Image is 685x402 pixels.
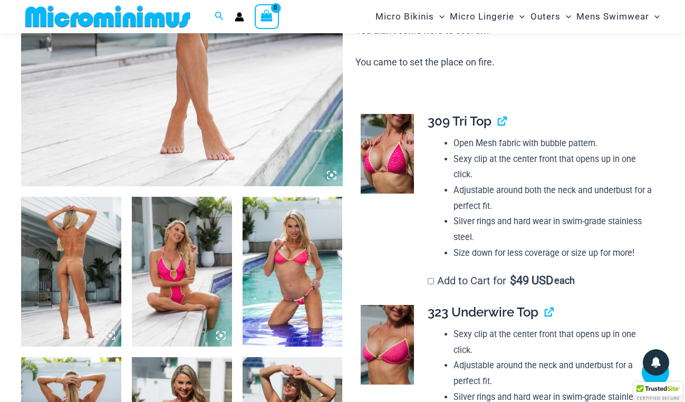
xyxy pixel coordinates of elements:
span: Menu Toggle [514,3,525,30]
a: Micro BikinisMenu ToggleMenu Toggle [373,3,447,30]
li: Adjustable around the neck and underbust for a perfect fit. [454,358,655,389]
li: Sexy clip at the center front that opens up in one click. [454,151,655,183]
img: Bubble Mesh Highlight Pink 309 Top [361,114,414,194]
li: Size down for less coverage or size up for more! [454,245,655,261]
span: 323 Underwire Top [428,304,538,320]
span: Outers [530,3,561,30]
a: Account icon link [235,12,244,22]
span: Micro Lingerie [450,3,514,30]
nav: Site Navigation [371,2,664,32]
span: Menu Toggle [649,3,660,30]
li: Adjustable around both the neck and underbust for a perfect fit. [454,183,655,214]
label: Add to Cart for [428,274,575,287]
span: Menu Toggle [434,3,445,30]
img: Bubble Mesh Highlight Pink 323 Top 421 Micro [243,197,343,347]
span: each [554,275,575,286]
a: Search icon link [215,10,224,23]
li: Silver rings and hard wear in swim-grade stainless steel. [454,214,655,245]
img: Bubble Mesh Highlight Pink 323 Top [361,305,414,385]
a: Mens SwimwearMenu ToggleMenu Toggle [574,3,662,30]
img: Bubble Mesh Highlight Pink 819 One Piece [132,197,232,347]
input: Add to Cart for$49 USD each [428,278,434,284]
span: 49 USD [510,275,553,286]
div: TrustedSite Certified [634,382,682,402]
a: OutersMenu ToggleMenu Toggle [528,3,574,30]
span: Menu Toggle [561,3,571,30]
span: Mens Swimwear [576,3,649,30]
span: $ [510,274,516,287]
li: Sexy clip at the center front that opens up in one click. [454,327,655,358]
li: Open Mesh fabric with bubble pattern. [454,136,655,151]
span: Micro Bikinis [375,3,434,30]
img: MM SHOP LOGO FLAT [21,5,195,28]
span: 309 Tri Top [428,113,491,129]
a: Micro LingerieMenu ToggleMenu Toggle [447,3,527,30]
img: Bubble Mesh Highlight Pink 819 One Piece [21,197,121,347]
a: View Shopping Cart, empty [255,4,279,28]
